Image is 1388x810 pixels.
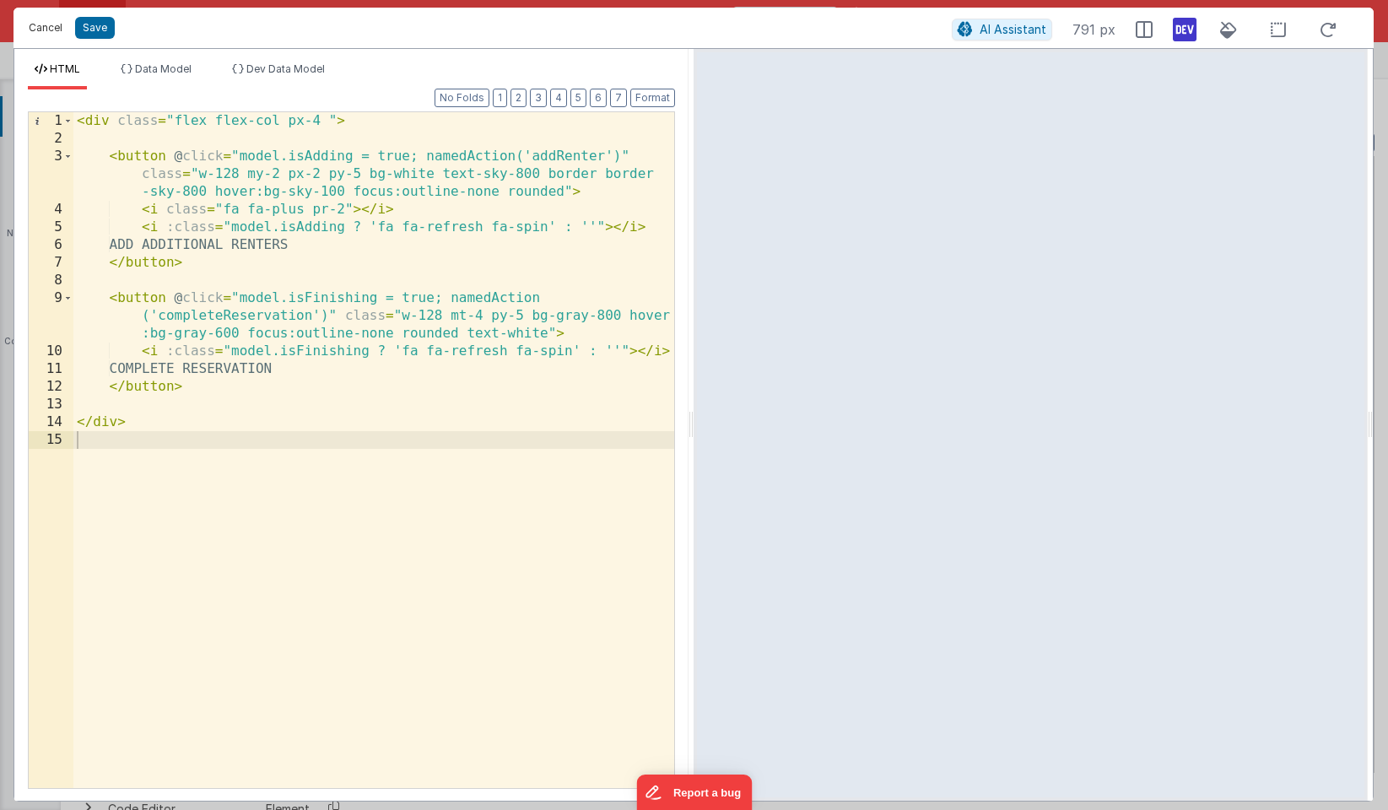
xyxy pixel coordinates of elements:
[610,89,627,107] button: 7
[29,254,73,272] div: 7
[590,89,607,107] button: 6
[29,396,73,413] div: 13
[550,89,567,107] button: 4
[29,343,73,360] div: 10
[50,62,80,75] span: HTML
[435,89,489,107] button: No Folds
[29,219,73,236] div: 5
[246,62,325,75] span: Dev Data Model
[29,148,73,201] div: 3
[493,89,507,107] button: 1
[20,16,71,40] button: Cancel
[29,360,73,378] div: 11
[952,19,1052,40] button: AI Assistant
[75,17,115,39] button: Save
[135,62,192,75] span: Data Model
[29,378,73,396] div: 12
[29,431,73,449] div: 15
[570,89,586,107] button: 5
[510,89,527,107] button: 2
[29,201,73,219] div: 4
[29,112,73,130] div: 1
[1072,19,1115,40] span: 791 px
[29,289,73,343] div: 9
[29,236,73,254] div: 6
[530,89,547,107] button: 3
[29,413,73,431] div: 14
[630,89,675,107] button: Format
[636,775,752,810] iframe: Marker.io feedback button
[29,272,73,289] div: 8
[29,130,73,148] div: 2
[980,22,1046,36] span: AI Assistant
